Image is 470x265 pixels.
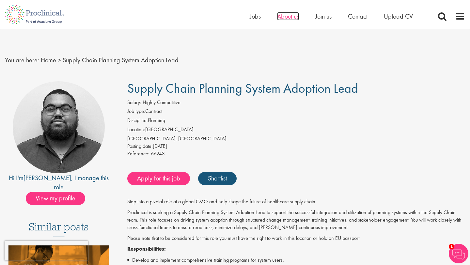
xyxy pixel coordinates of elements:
p: Please note that to be considered for this role you must have the right to work in this location ... [127,235,465,242]
strong: Responsibilities: [127,245,166,252]
span: View my profile [26,192,85,205]
a: Contact [348,12,368,21]
span: Highly Competitive [143,99,180,106]
a: Upload CV [384,12,413,21]
span: 66243 [151,150,165,157]
label: Location: [127,126,145,133]
iframe: reCAPTCHA [5,241,88,260]
div: [GEOGRAPHIC_DATA], [GEOGRAPHIC_DATA] [127,135,465,143]
a: Join us [315,12,332,21]
li: Contract [127,108,465,117]
span: You are here: [5,56,39,64]
li: [GEOGRAPHIC_DATA] [127,126,465,135]
span: Posting date: [127,143,153,149]
span: 1 [449,244,454,249]
label: Job type: [127,108,145,115]
label: Salary: [127,99,141,106]
a: About us [277,12,299,21]
p: Step into a pivotal role at a global CMO and help shape the future of healthcare supply chain. [127,198,465,206]
img: imeage of recruiter Ashley Bennett [13,81,105,173]
label: Discipline: [127,117,148,124]
li: Planning [127,117,465,126]
div: Hi I'm , I manage this role [5,173,113,192]
a: View my profile [26,193,92,202]
p: Proclinical is seeking a Supply Chain Planning System Adoption Lead to support the successful int... [127,209,465,231]
span: > [58,56,61,64]
span: Supply Chain Planning System Adoption Lead [127,80,358,97]
label: Reference: [127,150,149,158]
a: Apply for this job [127,172,190,185]
h3: Similar posts [29,221,89,237]
img: Chatbot [449,244,468,263]
a: breadcrumb link [41,56,56,64]
span: Supply Chain Planning System Adoption Lead [63,56,179,64]
a: Jobs [250,12,261,21]
div: [DATE] [127,143,465,150]
a: Shortlist [198,172,237,185]
li: Develop and implement comprehensive training programs for system users. [127,256,465,264]
a: [PERSON_NAME] [23,174,71,182]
